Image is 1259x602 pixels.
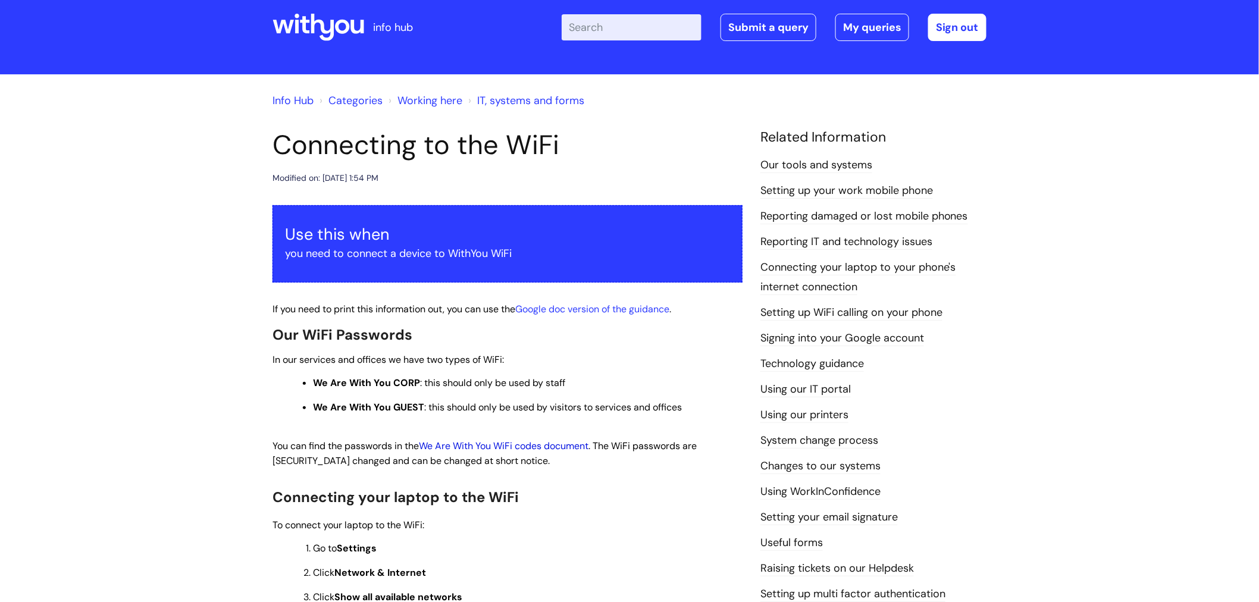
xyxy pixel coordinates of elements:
[760,260,956,294] a: Connecting your laptop to your phone's internet connection
[760,234,932,250] a: Reporting IT and technology issues
[273,488,519,506] span: Connecting your laptop to the WiFi
[313,377,565,389] span: : this should only be used by staff
[273,171,378,186] div: Modified on: [DATE] 1:54 PM
[273,325,412,344] span: Our WiFi Passwords
[273,519,424,531] span: To connect your laptop to the WiFi:
[285,225,730,244] h3: Use this when
[465,91,584,110] li: IT, systems and forms
[562,14,701,40] input: Search
[337,542,377,554] strong: Settings
[313,566,426,579] span: Click
[373,18,413,37] p: info hub
[760,209,968,224] a: Reporting damaged or lost mobile phones
[760,407,848,423] a: Using our printers
[721,14,816,41] a: Submit a query
[273,129,743,161] h1: Connecting to the WiFi
[313,542,377,554] span: Go to
[313,401,424,413] strong: We Are With You GUEST
[835,14,909,41] a: My queries
[285,244,730,263] p: you need to connect a device to WithYou WiFi
[273,353,504,366] span: In our services and offices we have two types of WiFi:
[334,566,426,579] strong: Network & Internet
[760,129,986,146] h4: Related Information
[760,587,945,602] a: Setting up multi factor authentication
[386,91,462,110] li: Working here
[928,14,986,41] a: Sign out
[760,561,914,576] a: Raising tickets on our Helpdesk
[760,484,881,500] a: Using WorkInConfidence
[760,433,878,449] a: System change process
[760,356,864,372] a: Technology guidance
[273,440,697,467] span: You can find the passwords in the . The WiFi passwords are [SECURITY_DATA] changed and can be cha...
[760,535,823,551] a: Useful forms
[760,510,898,525] a: Setting your email signature
[317,91,383,110] li: Solution home
[760,158,872,173] a: Our tools and systems
[273,93,314,108] a: Info Hub
[562,14,986,41] div: | -
[273,303,671,315] span: If you need to print this information out, you can use the .
[313,401,682,413] span: : this should only be used by visitors to services and offices
[760,382,851,397] a: Using our IT portal
[328,93,383,108] a: Categories
[760,331,924,346] a: Signing into your Google account
[397,93,462,108] a: Working here
[760,183,933,199] a: Setting up your work mobile phone
[515,303,669,315] a: Google doc version of the guidance
[313,377,420,389] strong: We Are With You CORP
[419,440,588,452] a: We Are With You WiFi codes document
[760,459,881,474] a: Changes to our systems
[760,305,942,321] a: Setting up WiFi calling on your phone
[477,93,584,108] a: IT, systems and forms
